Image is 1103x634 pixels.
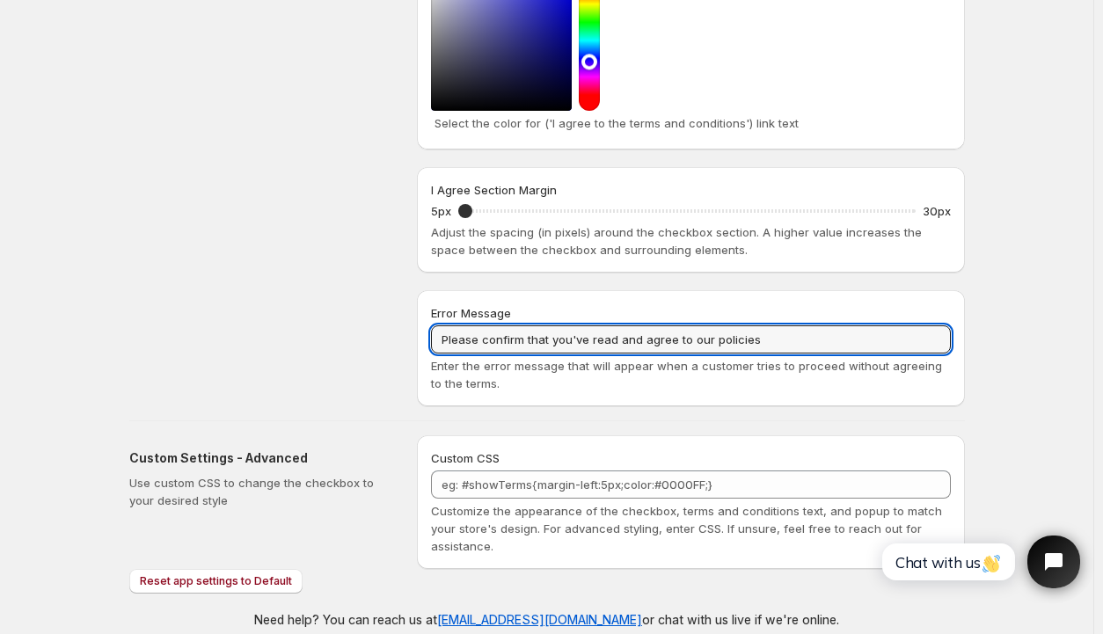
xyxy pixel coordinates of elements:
span: Reset app settings to Default [140,574,292,588]
a: [EMAIL_ADDRESS][DOMAIN_NAME] [437,612,642,627]
span: I Agree Section Margin [431,183,557,197]
p: Need help? You can reach us at or chat with us live if we're online. [254,611,839,629]
span: Error Message [431,306,511,320]
span: Customize the appearance of the checkbox, terms and conditions text, and popup to match your stor... [431,504,942,553]
span: Custom CSS [431,451,500,465]
span: Enter the error message that will appear when a customer tries to proceed without agreeing to the... [431,359,942,390]
span: Adjust the spacing (in pixels) around the checkbox section. A higher value increases the space be... [431,225,922,257]
p: Select the color for ('I agree to the terms and conditions') link text [435,114,947,132]
p: Use custom CSS to change the checkbox to your desired style [129,474,389,509]
p: 30px [923,202,951,220]
h2: Custom Settings - Advanced [129,449,389,467]
iframe: Tidio Chat [863,521,1095,603]
button: Reset app settings to Default [129,569,303,594]
p: 5px [431,202,451,220]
